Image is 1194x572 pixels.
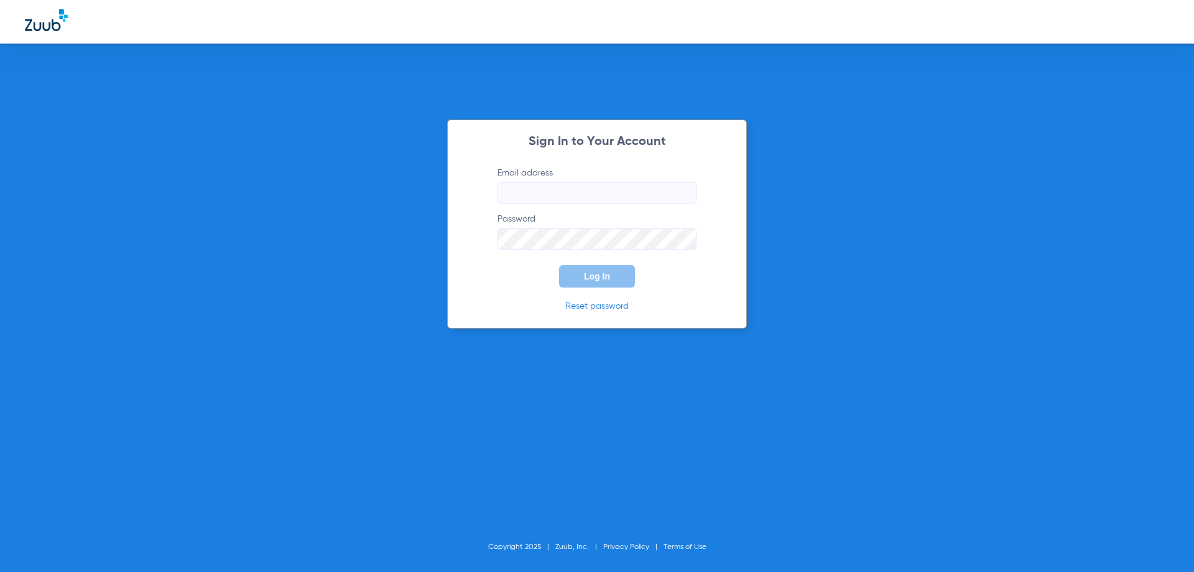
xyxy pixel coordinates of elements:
input: Email address [497,182,696,204]
button: Log In [559,265,635,288]
img: Zuub Logo [25,9,68,31]
h2: Sign In to Your Account [479,136,715,148]
a: Privacy Policy [603,543,649,551]
li: Zuub, Inc. [555,541,603,553]
input: Password [497,228,696,250]
label: Email address [497,167,696,204]
label: Password [497,213,696,250]
a: Reset password [565,302,629,311]
span: Log In [584,271,610,281]
a: Terms of Use [664,543,706,551]
li: Copyright 2025 [488,541,555,553]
